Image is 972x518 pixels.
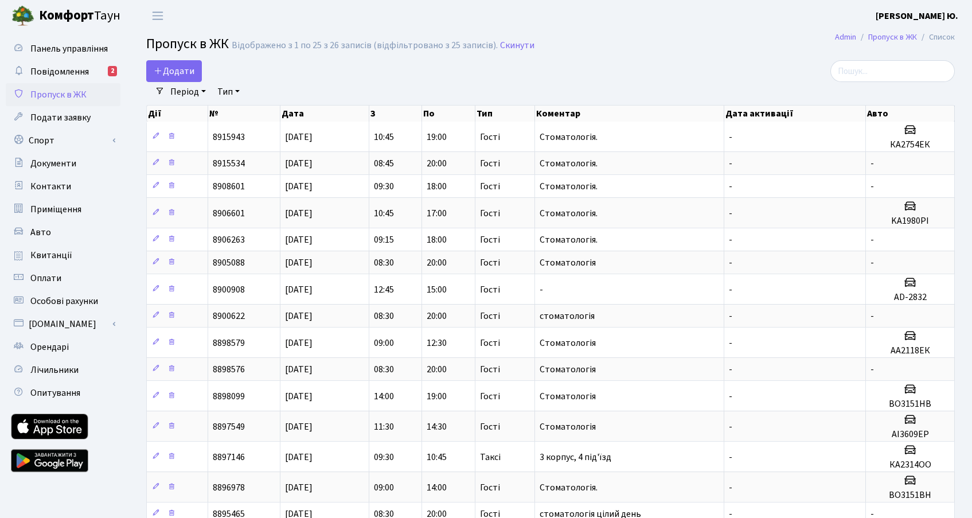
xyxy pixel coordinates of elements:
span: 09:00 [374,337,394,349]
span: - [729,207,732,220]
h5: KA1980PI [870,216,950,227]
span: Стоматологія [540,420,596,433]
span: 8915534 [213,157,245,170]
span: Подати заявку [30,111,91,124]
span: 10:45 [427,451,447,464]
span: Гості [480,285,500,294]
span: Стоматологія [540,390,596,403]
h5: ВО3151ВН [870,490,950,501]
th: Дата активації [724,106,866,122]
a: Подати заявку [6,106,120,129]
a: Пропуск в ЖК [868,31,917,43]
b: [PERSON_NAME] Ю. [876,10,958,22]
a: Admin [835,31,856,43]
span: 09:15 [374,233,394,246]
span: - [870,157,874,170]
span: Гості [480,365,500,374]
span: - [870,310,874,322]
span: - [729,233,732,246]
b: Комфорт [39,6,94,25]
span: 18:00 [427,180,447,193]
a: Повідомлення2 [6,60,120,83]
span: 8900908 [213,283,245,296]
span: 17:00 [427,207,447,220]
span: 8898099 [213,390,245,403]
span: Гості [480,159,500,168]
span: 18:00 [427,233,447,246]
span: 15:00 [427,283,447,296]
span: Стоматологія. [540,233,598,246]
span: 8897549 [213,420,245,433]
span: - [729,256,732,269]
span: Авто [30,226,51,239]
div: Відображено з 1 по 25 з 26 записів (відфільтровано з 25 записів). [232,40,498,51]
nav: breadcrumb [818,25,972,49]
a: Документи [6,152,120,175]
th: № [208,106,281,122]
span: Оплати [30,272,61,285]
a: Особові рахунки [6,290,120,313]
a: Орендарі [6,336,120,359]
span: 8915943 [213,131,245,143]
span: 08:30 [374,256,394,269]
th: Авто [866,106,955,122]
a: Пропуск в ЖК [6,83,120,106]
span: 19:00 [427,390,447,403]
h5: ВО3151НВ [870,399,950,410]
span: 10:45 [374,131,394,143]
span: Приміщення [30,203,81,216]
a: Оплати [6,267,120,290]
span: [DATE] [285,451,313,464]
span: 12:30 [427,337,447,349]
h5: КА2754ЕК [870,139,950,150]
button: Переключити навігацію [143,6,172,25]
span: - [729,310,732,322]
span: 12:45 [374,283,394,296]
span: - [729,180,732,193]
a: Авто [6,221,120,244]
span: 20:00 [427,310,447,322]
span: Контакти [30,180,71,193]
span: [DATE] [285,131,313,143]
div: 2 [108,66,117,76]
span: 8908601 [213,180,245,193]
span: Стоматологія. [540,131,598,143]
h5: АІ3609ЕР [870,429,950,440]
span: - [870,233,874,246]
span: 8906263 [213,233,245,246]
a: Спорт [6,129,120,152]
span: Квитанції [30,249,72,262]
th: Коментар [535,106,724,122]
span: Таун [39,6,120,26]
span: [DATE] [285,363,313,376]
span: - [729,451,732,464]
span: Стоматологія. [540,481,598,494]
span: Гості [480,392,500,401]
span: 09:30 [374,451,394,464]
th: Тип [475,106,536,122]
span: 09:00 [374,481,394,494]
a: Панель управління [6,37,120,60]
span: Гості [480,182,500,191]
span: 3 корпус, 4 під'їзд [540,451,611,464]
span: - [729,157,732,170]
span: Стоматологія [540,337,596,349]
span: 20:00 [427,157,447,170]
span: [DATE] [285,233,313,246]
a: [PERSON_NAME] Ю. [876,9,958,23]
li: Список [917,31,955,44]
span: - [729,390,732,403]
span: 08:45 [374,157,394,170]
span: 11:30 [374,420,394,433]
span: Гості [480,483,500,492]
span: Таксі [480,453,501,462]
span: Особові рахунки [30,295,98,307]
span: Стоматологія [540,363,596,376]
input: Пошук... [830,60,955,82]
span: [DATE] [285,283,313,296]
span: 20:00 [427,363,447,376]
span: 19:00 [427,131,447,143]
a: Період [166,82,210,102]
span: 14:00 [427,481,447,494]
span: [DATE] [285,256,313,269]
